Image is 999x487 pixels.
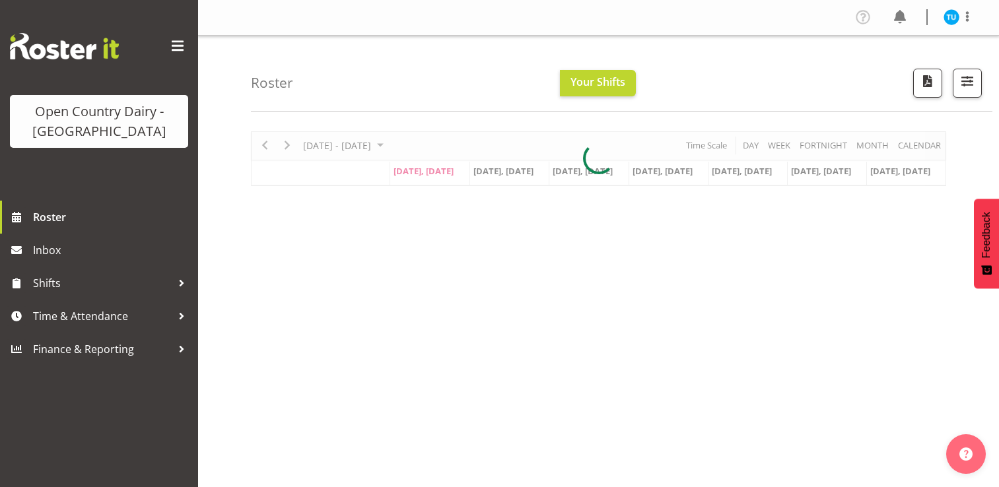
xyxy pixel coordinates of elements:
[33,339,172,359] span: Finance & Reporting
[944,9,959,25] img: tania-unahi7482.jpg
[981,212,992,258] span: Feedback
[974,199,999,288] button: Feedback - Show survey
[10,33,119,59] img: Rosterit website logo
[33,306,172,326] span: Time & Attendance
[959,447,973,461] img: help-xxl-2.png
[560,70,636,96] button: Your Shifts
[23,102,175,141] div: Open Country Dairy - [GEOGRAPHIC_DATA]
[33,240,191,260] span: Inbox
[570,75,625,89] span: Your Shifts
[913,69,942,98] button: Download a PDF of the roster according to the set date range.
[33,207,191,227] span: Roster
[953,69,982,98] button: Filter Shifts
[33,273,172,293] span: Shifts
[251,75,293,90] h4: Roster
